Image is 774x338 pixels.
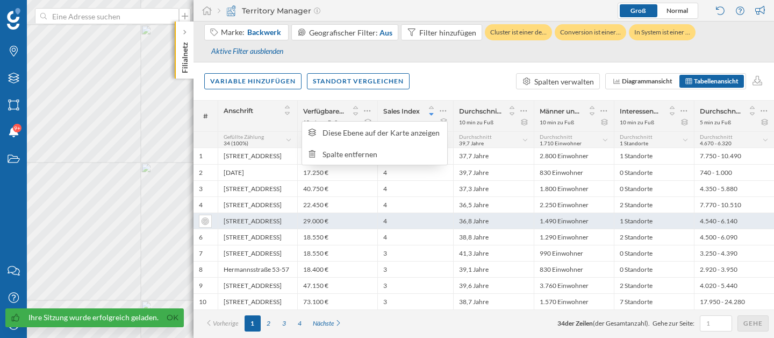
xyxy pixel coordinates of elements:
span: Sales Index [383,107,420,115]
div: 17.250 € [297,164,377,180]
div: Spalte entfernen [322,149,441,160]
div: 36,5 Jahre [453,196,534,213]
span: Durchschnitt [700,133,733,140]
div: [STREET_ADDRESS] [218,213,297,229]
img: territory-manager.svg [226,5,236,16]
div: 4 [377,229,453,245]
div: [STREET_ADDRESS] [218,229,297,245]
div: 4.540 - 6.140 [694,213,774,229]
span: ( [593,319,595,327]
div: 1.490 Einwohner [534,213,614,229]
div: [DATE] [218,164,297,180]
div: 4 [377,180,453,196]
div: Diese Ebene auf der Karte anzeigen [322,127,441,138]
div: In System ist einer … [629,24,696,40]
div: 3 [377,277,453,293]
div: 3 [377,245,453,261]
div: 18.550 € [297,245,377,261]
img: Geoblink Logo [7,8,20,30]
div: 4 [377,213,453,229]
div: 7.750 - 10.490 [694,148,774,164]
span: Backwerk [247,27,281,38]
div: 0 Standorte [614,261,694,277]
span: Durchschnittsalter [459,107,501,115]
div: 4.020 - 5.440 [694,277,774,293]
div: 38,8 Jahre [453,229,534,245]
div: [STREET_ADDRESS] [218,293,297,309]
div: 4 [377,196,453,213]
div: 39,7 Jahre [453,164,534,180]
div: Aktive Filter ausblenden [205,42,289,61]
span: Support [23,8,61,17]
div: 39,1 Jahre [453,261,534,277]
span: 34 [557,319,565,327]
div: 7.770 - 10.510 [694,196,774,213]
div: 0 Standorte [614,164,694,180]
div: 830 Einwohner [534,261,614,277]
div: 3 [377,293,453,309]
div: 37,7 Jahre [453,148,534,164]
div: 10 [199,298,206,306]
span: Groß [630,6,646,15]
div: 3 [199,185,203,193]
div: Cluster ist einer de… [485,24,552,40]
div: 39,6 Jahre [453,277,534,293]
div: Ihre Sitzung wurde erfolgreich geladen. [28,312,159,323]
span: 39,7 Jahre [459,140,484,146]
div: 4.500 - 6.090 [694,229,774,245]
div: 1 Standorte [614,148,694,164]
span: Durchschnittlicher Fußgängerverkehr in der Umgebung (2024): [GEOGRAPHIC_DATA] (Durchschnitt) [700,107,742,115]
span: Durchschnitt [459,133,492,140]
span: Verfügbares Einkommen nach Haushalt [303,107,345,115]
div: 41,3 Jahre [453,245,534,261]
div: 3 [377,261,453,277]
span: Diagrammansicht [622,77,672,85]
span: der Zeilen [565,319,593,327]
div: 2.920 - 3.950 [694,261,774,277]
span: Interessenpunkte: Back Factory Bakery Coffee And Bar, Coffee Fellows, Kamps Bakery Coffee And Bar... [620,107,662,115]
div: 10 min zu Fuß [303,118,338,126]
div: 22.450 € [297,196,377,213]
div: 3.760 Einwohner [534,277,614,293]
div: 2 Standorte [614,229,694,245]
span: Männer und Frauen zwischen 20 und 30 Jahre [540,107,582,115]
div: 6 [199,233,203,242]
span: 1.710 Einwohner [540,140,582,146]
p: Filialnetz [180,38,190,73]
span: Gefüllte Zählung [224,133,264,140]
span: Gehe zur Seite: [653,319,694,328]
span: Durchschnitt [620,133,653,140]
div: 18.550 € [297,229,377,245]
div: 10 min zu Fuß [620,118,654,126]
div: 21.150 € [297,148,377,164]
div: [STREET_ADDRESS] [218,148,297,164]
div: 4 [377,164,453,180]
div: 2 Standorte [614,277,694,293]
div: [STREET_ADDRESS] [218,180,297,196]
div: Conversion ist einer… [555,24,626,40]
div: 1.800 Einwohner [534,180,614,196]
div: 2.250 Einwohner [534,196,614,213]
div: Aus [379,27,392,38]
div: 3.250 - 4.390 [694,245,774,261]
div: 4 [199,201,203,209]
div: 2.800 Einwohner [534,148,614,164]
div: 740 - 1.000 [694,164,774,180]
div: 5 min zu Fuß [700,118,731,126]
div: 1 [199,152,203,160]
div: 0 Standorte [614,245,694,261]
span: Geografischer Filter: [309,28,378,37]
div: 38,7 Jahre [453,293,534,309]
div: 18.400 € [297,261,377,277]
div: 2 Standorte [614,196,694,213]
div: [STREET_ADDRESS] [218,277,297,293]
input: 1 [703,318,729,329]
div: 0 Standorte [614,180,694,196]
div: Spalten verwalten [534,76,594,87]
span: # [199,111,212,121]
div: 40.750 € [297,180,377,196]
a: Ok [164,312,181,324]
div: 2 [199,168,203,177]
div: 830 Einwohner [534,164,614,180]
div: Hermannsstraße 53-57 [218,261,297,277]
